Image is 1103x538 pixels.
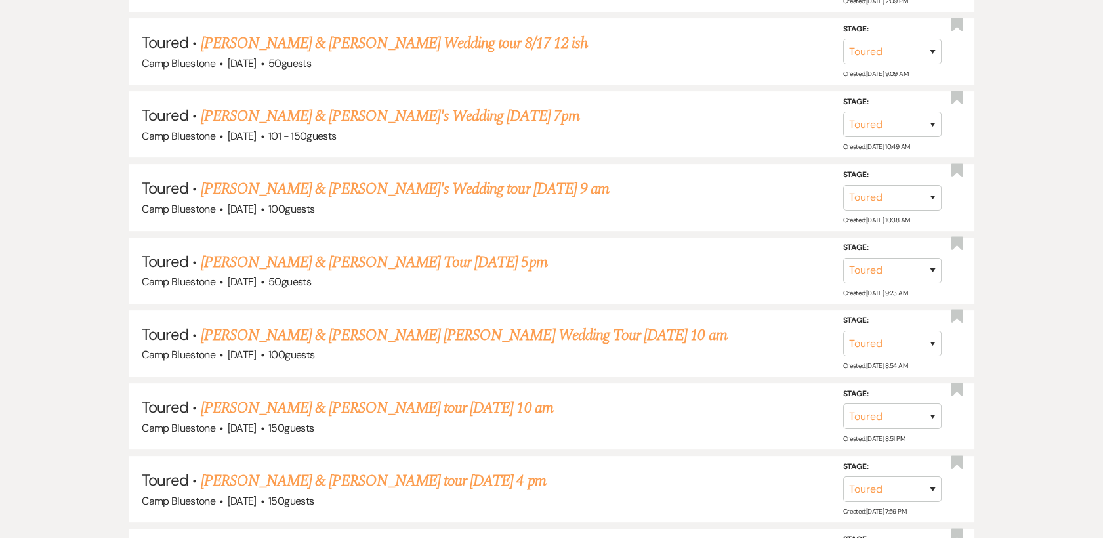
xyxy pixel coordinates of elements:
[201,323,727,347] a: [PERSON_NAME] & [PERSON_NAME] [PERSON_NAME] Wedding Tour [DATE] 10 am
[268,129,336,143] span: 101 - 150 guests
[228,56,257,70] span: [DATE]
[142,470,188,490] span: Toured
[843,362,907,370] span: Created: [DATE] 8:54 AM
[201,31,588,55] a: [PERSON_NAME] & [PERSON_NAME] Wedding tour 8/17 12 ish
[142,202,215,216] span: Camp Bluestone
[843,216,909,224] span: Created: [DATE] 10:38 AM
[201,104,579,128] a: [PERSON_NAME] & [PERSON_NAME]'s Wedding [DATE] 7pm
[843,241,942,255] label: Stage:
[843,289,907,297] span: Created: [DATE] 9:23 AM
[268,275,311,289] span: 50 guests
[268,56,311,70] span: 50 guests
[142,129,215,143] span: Camp Bluestone
[142,324,188,344] span: Toured
[201,177,609,201] a: [PERSON_NAME] & [PERSON_NAME]'s Wedding tour [DATE] 9 am
[843,22,942,37] label: Stage:
[268,494,314,508] span: 150 guests
[142,348,215,362] span: Camp Bluestone
[201,251,547,274] a: [PERSON_NAME] & [PERSON_NAME] Tour [DATE] 5pm
[228,494,257,508] span: [DATE]
[843,168,942,182] label: Stage:
[142,494,215,508] span: Camp Bluestone
[843,460,942,474] label: Stage:
[228,275,257,289] span: [DATE]
[201,396,553,420] a: [PERSON_NAME] & [PERSON_NAME] tour [DATE] 10 am
[843,387,942,402] label: Stage:
[142,178,188,198] span: Toured
[142,105,188,125] span: Toured
[142,251,188,272] span: Toured
[142,32,188,52] span: Toured
[843,314,942,328] label: Stage:
[843,507,906,516] span: Created: [DATE] 7:59 PM
[142,421,215,435] span: Camp Bluestone
[142,275,215,289] span: Camp Bluestone
[142,397,188,417] span: Toured
[843,142,909,151] span: Created: [DATE] 10:49 AM
[228,348,257,362] span: [DATE]
[843,95,942,110] label: Stage:
[228,129,257,143] span: [DATE]
[268,348,314,362] span: 100 guests
[268,202,314,216] span: 100 guests
[142,56,215,70] span: Camp Bluestone
[228,421,257,435] span: [DATE]
[201,469,546,493] a: [PERSON_NAME] & [PERSON_NAME] tour [DATE] 4 pm
[268,421,314,435] span: 150 guests
[228,202,257,216] span: [DATE]
[843,70,908,78] span: Created: [DATE] 9:09 AM
[843,434,905,443] span: Created: [DATE] 8:51 PM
